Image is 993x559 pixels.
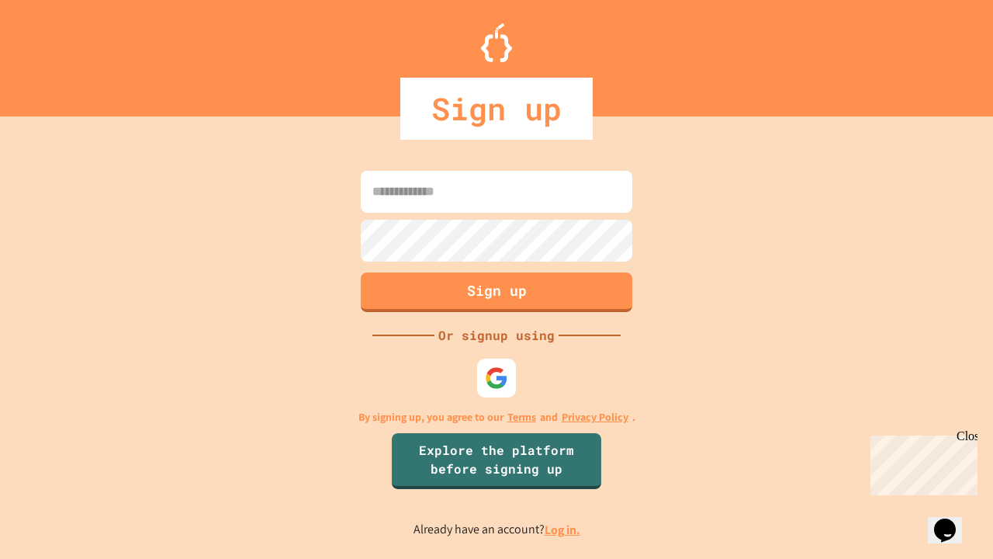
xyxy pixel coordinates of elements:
[361,273,632,312] button: Sign up
[481,23,512,62] img: Logo.svg
[507,409,536,425] a: Terms
[864,429,977,495] iframe: chat widget
[562,409,628,425] a: Privacy Policy
[928,497,977,543] iframe: chat widget
[545,522,580,538] a: Log in.
[485,366,508,390] img: google-icon.svg
[392,433,601,489] a: Explore the platform before signing up
[400,78,593,140] div: Sign up
[434,326,559,345] div: Or signup using
[358,409,635,425] p: By signing up, you agree to our and .
[6,6,107,99] div: Chat with us now!Close
[413,520,580,540] p: Already have an account?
